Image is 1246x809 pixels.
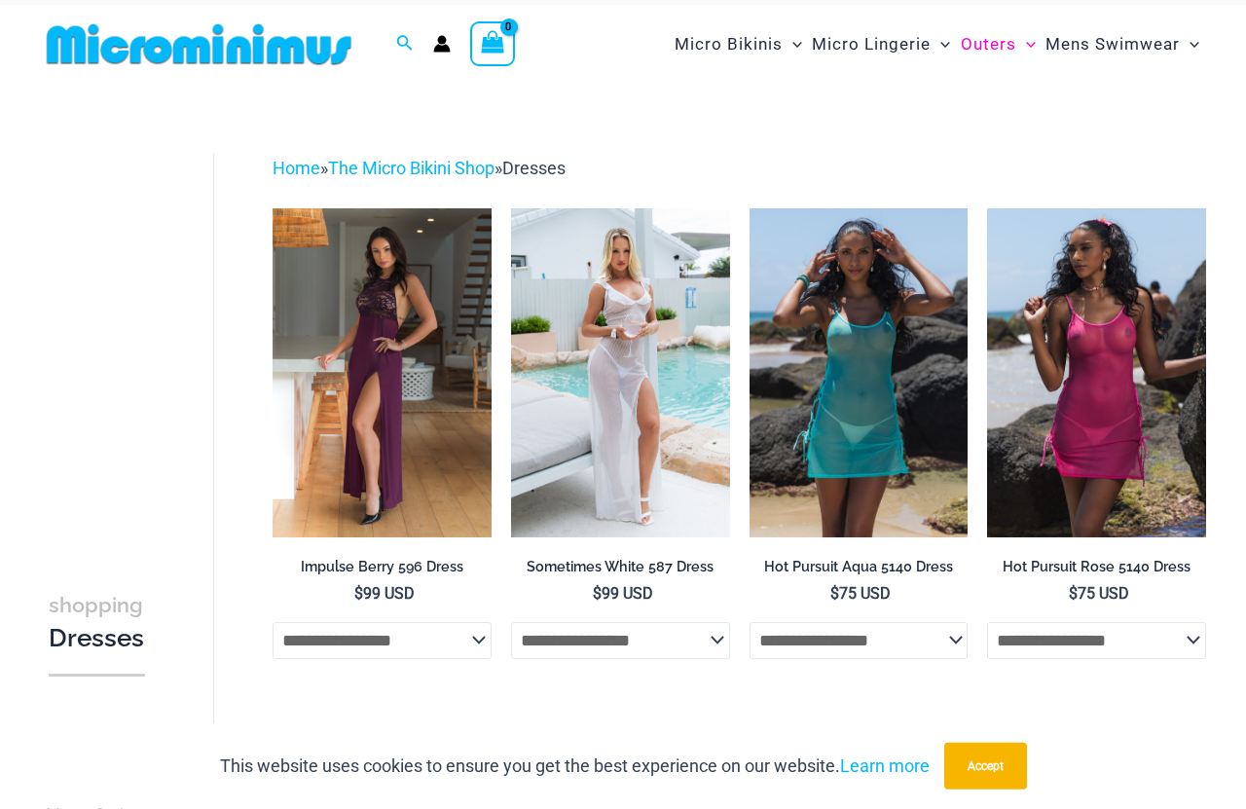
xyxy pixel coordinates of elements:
a: Hot Pursuit Aqua 5140 Dress [750,558,969,583]
span: $ [830,584,839,603]
a: Sometimes White 587 Dress 08Sometimes White 587 Dress 09Sometimes White 587 Dress 09 [511,208,730,536]
iframe: TrustedSite Certified [49,138,224,528]
h2: Impulse Berry 596 Dress [273,558,492,576]
h3: Dresses [49,588,145,655]
span: Mens Swimwear [1045,19,1180,69]
span: Dresses [502,158,566,178]
a: Account icon link [433,35,451,53]
a: OutersMenu ToggleMenu Toggle [956,15,1041,74]
span: Outers [961,19,1016,69]
a: Hot Pursuit Rose 5140 Dress [987,558,1206,583]
bdi: 99 USD [354,584,415,603]
h2: Hot Pursuit Rose 5140 Dress [987,558,1206,576]
button: Accept [944,743,1027,790]
p: This website uses cookies to ensure you get the best experience on our website. [220,752,930,781]
img: MM SHOP LOGO FLAT [39,22,359,66]
a: Micro BikinisMenu ToggleMenu Toggle [670,15,807,74]
span: Menu Toggle [1016,19,1036,69]
span: Micro Lingerie [812,19,931,69]
a: Impulse Berry 596 Dress [273,558,492,583]
a: Hot Pursuit Aqua 5140 Dress 01Hot Pursuit Aqua 5140 Dress 06Hot Pursuit Aqua 5140 Dress 06 [750,208,969,536]
span: shopping [49,593,143,617]
bdi: 75 USD [830,584,891,603]
a: Search icon link [396,32,414,56]
img: Sometimes White 587 Dress 08 [511,208,730,536]
span: $ [1069,584,1078,603]
a: Learn more [840,755,930,776]
span: Menu Toggle [931,19,950,69]
span: $ [593,584,602,603]
a: Home [273,158,320,178]
bdi: 75 USD [1069,584,1129,603]
img: Impulse Berry 596 Dress 02 [273,208,492,536]
a: Hot Pursuit Rose 5140 Dress 01Hot Pursuit Rose 5140 Dress 12Hot Pursuit Rose 5140 Dress 12 [987,208,1206,536]
span: » » [273,158,566,178]
bdi: 99 USD [593,584,653,603]
h2: Hot Pursuit Aqua 5140 Dress [750,558,969,576]
a: Mens SwimwearMenu ToggleMenu Toggle [1041,15,1204,74]
span: $ [354,584,363,603]
a: Sometimes White 587 Dress [511,558,730,583]
span: Micro Bikinis [675,19,783,69]
a: Impulse Berry 596 Dress 02Impulse Berry 596 Dress 03Impulse Berry 596 Dress 03 [273,208,492,536]
img: Hot Pursuit Aqua 5140 Dress 01 [750,208,969,536]
span: Menu Toggle [1180,19,1199,69]
nav: Site Navigation [667,12,1207,77]
span: Menu Toggle [783,19,802,69]
a: View Shopping Cart, empty [470,21,515,66]
a: The Micro Bikini Shop [328,158,495,178]
h2: Sometimes White 587 Dress [511,558,730,576]
a: Micro LingerieMenu ToggleMenu Toggle [807,15,955,74]
img: Hot Pursuit Rose 5140 Dress 01 [987,208,1206,536]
